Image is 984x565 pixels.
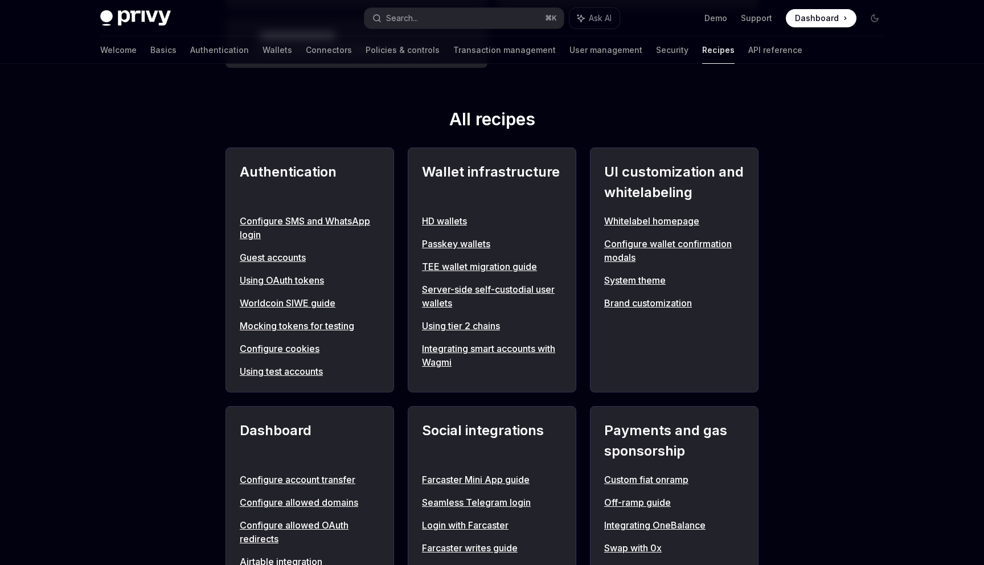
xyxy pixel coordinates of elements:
[240,473,380,486] a: Configure account transfer
[704,13,727,24] a: Demo
[604,473,744,486] a: Custom fiat onramp
[795,13,839,24] span: Dashboard
[604,296,744,310] a: Brand customization
[240,273,380,287] a: Using OAuth tokens
[386,11,418,25] div: Search...
[569,8,620,28] button: Ask AI
[604,237,744,264] a: Configure wallet confirmation modals
[786,9,856,27] a: Dashboard
[604,496,744,509] a: Off-ramp guide
[422,282,562,310] a: Server-side self-custodial user wallets
[422,496,562,509] a: Seamless Telegram login
[702,36,735,64] a: Recipes
[100,36,137,64] a: Welcome
[748,36,802,64] a: API reference
[866,9,884,27] button: Toggle dark mode
[240,251,380,264] a: Guest accounts
[422,473,562,486] a: Farcaster Mini App guide
[263,36,292,64] a: Wallets
[240,296,380,310] a: Worldcoin SIWE guide
[190,36,249,64] a: Authentication
[422,541,562,555] a: Farcaster writes guide
[604,273,744,287] a: System theme
[545,14,557,23] span: ⌘ K
[422,237,562,251] a: Passkey wallets
[656,36,688,64] a: Security
[364,8,564,28] button: Search...⌘K
[569,36,642,64] a: User management
[422,518,562,532] a: Login with Farcaster
[100,10,171,26] img: dark logo
[604,214,744,228] a: Whitelabel homepage
[306,36,352,64] a: Connectors
[150,36,177,64] a: Basics
[422,214,562,228] a: HD wallets
[240,518,380,546] a: Configure allowed OAuth redirects
[604,420,744,461] h2: Payments and gas sponsorship
[240,496,380,509] a: Configure allowed domains
[240,365,380,378] a: Using test accounts
[422,260,562,273] a: TEE wallet migration guide
[604,162,744,203] h2: UI customization and whitelabeling
[240,319,380,333] a: Mocking tokens for testing
[422,162,562,203] h2: Wallet infrastructure
[240,420,380,461] h2: Dashboard
[422,319,562,333] a: Using tier 2 chains
[453,36,556,64] a: Transaction management
[422,342,562,369] a: Integrating smart accounts with Wagmi
[604,541,744,555] a: Swap with 0x
[240,214,380,241] a: Configure SMS and WhatsApp login
[240,162,380,203] h2: Authentication
[225,109,758,134] h2: All recipes
[366,36,440,64] a: Policies & controls
[741,13,772,24] a: Support
[240,342,380,355] a: Configure cookies
[422,420,562,461] h2: Social integrations
[589,13,612,24] span: Ask AI
[604,518,744,532] a: Integrating OneBalance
